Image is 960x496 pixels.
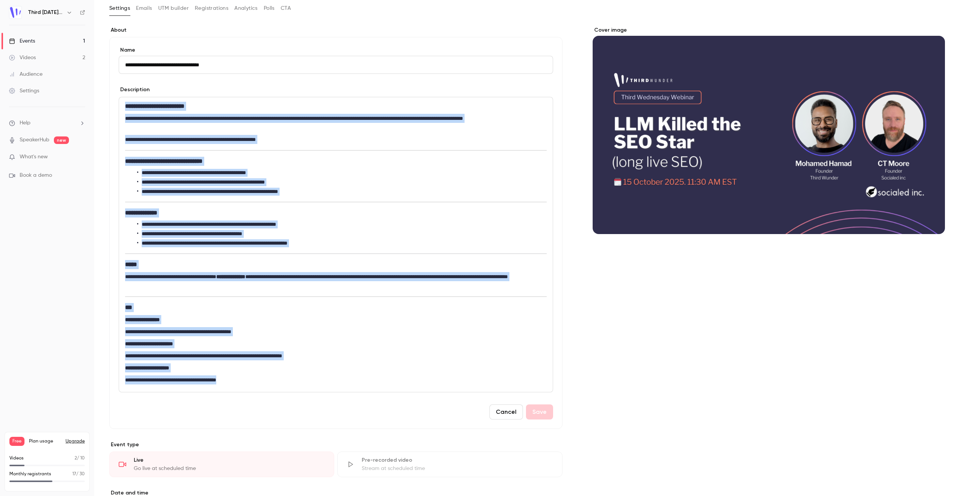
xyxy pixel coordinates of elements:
span: Book a demo [20,171,52,179]
button: Upgrade [66,438,85,444]
label: Cover image [593,26,945,34]
button: Emails [136,2,152,14]
div: editor [119,97,553,392]
p: Event type [109,441,563,449]
p: Videos [9,455,24,462]
span: new [54,136,69,144]
img: Third Wednesday Webinar [9,6,21,18]
label: Name [119,46,553,54]
div: Pre-recorded video [362,456,553,464]
span: Help [20,119,31,127]
span: Plan usage [29,438,61,444]
p: / 10 [75,455,85,462]
div: Events [9,37,35,45]
h6: Third [DATE] Webinar [28,9,63,16]
button: UTM builder [158,2,189,14]
label: Description [119,86,150,93]
label: About [109,26,563,34]
span: What's new [20,153,48,161]
div: Audience [9,70,43,78]
span: 2 [75,456,77,461]
div: Videos [9,54,36,61]
li: help-dropdown-opener [9,119,85,127]
section: description [119,97,553,392]
button: Polls [264,2,275,14]
p: / 30 [72,471,85,478]
a: SpeakerHub [20,136,49,144]
button: Cancel [489,404,523,419]
button: Analytics [234,2,258,14]
div: Live [134,456,325,464]
button: Settings [109,2,130,14]
span: 17 [72,472,76,476]
div: LiveGo live at scheduled time [109,452,334,477]
span: Free [9,437,24,446]
div: Pre-recorded videoStream at scheduled time [337,452,562,477]
div: Settings [9,87,39,95]
button: CTA [281,2,291,14]
iframe: Noticeable Trigger [76,154,85,161]
button: Registrations [195,2,228,14]
p: Monthly registrants [9,471,51,478]
section: Cover image [593,26,945,234]
div: Stream at scheduled time [362,465,553,472]
div: Go live at scheduled time [134,465,325,472]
